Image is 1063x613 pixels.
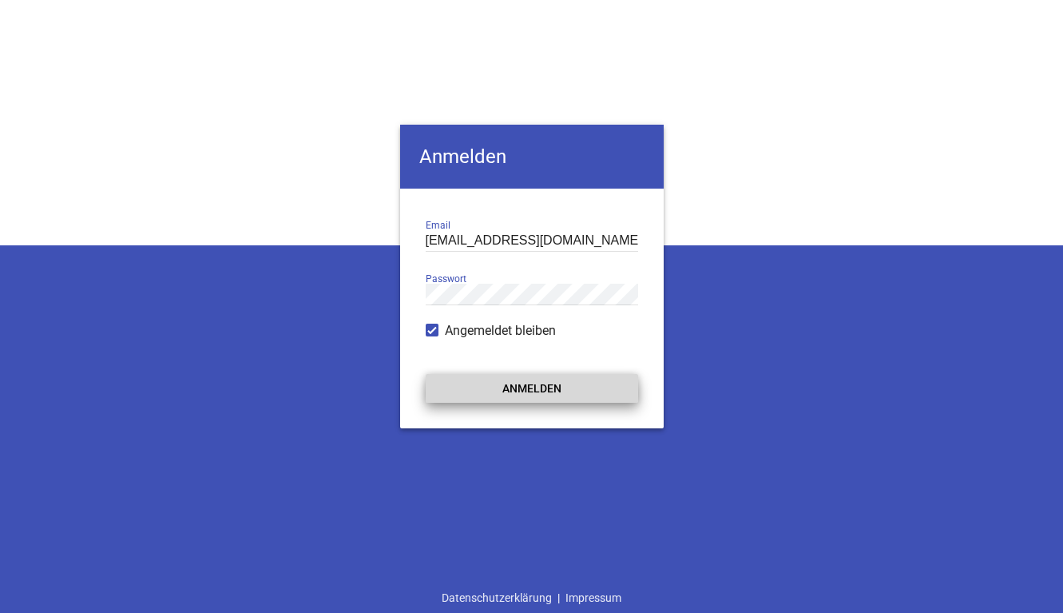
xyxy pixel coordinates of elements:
span: Angemeldet bleiben [445,321,556,340]
a: Impressum [560,583,627,613]
div: | [436,583,627,613]
button: Anmelden [426,374,638,403]
h4: Anmelden [400,125,664,189]
a: Datenschutzerklärung [436,583,557,613]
